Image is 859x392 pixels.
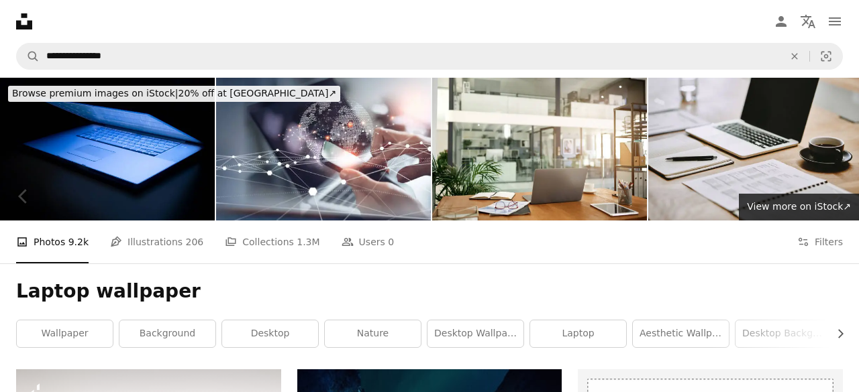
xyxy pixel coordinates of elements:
[216,78,431,220] img: Digital technology, internet network connection, big data, digital marketing IoT internet of thin...
[795,8,821,35] button: Language
[186,235,204,249] span: 206
[16,43,843,70] form: Find visuals sitewide
[633,320,729,347] a: aesthetic wallpaper
[222,320,318,347] a: desktop
[16,13,32,29] a: Home — Unsplash
[388,235,394,249] span: 0
[432,78,647,220] img: An organised workspace leads to more productivity
[780,44,809,69] button: Clear
[427,320,523,347] a: desktop wallpaper
[17,44,40,69] button: Search Unsplash
[768,8,795,35] a: Log in / Sign up
[747,201,851,212] span: View more on iStock ↗
[739,194,859,220] a: View more on iStock↗
[530,320,626,347] a: laptop
[12,88,336,99] span: 20% off at [GEOGRAPHIC_DATA] ↗
[12,88,178,99] span: Browse premium images on iStock |
[810,44,842,69] button: Visual search
[342,220,395,263] a: Users 0
[16,279,843,304] h1: Laptop wallpaper
[297,235,319,249] span: 1.3M
[325,320,421,347] a: nature
[119,320,215,347] a: background
[812,132,859,261] a: Next
[225,220,319,263] a: Collections 1.3M
[736,320,831,347] a: desktop background
[821,8,848,35] button: Menu
[110,220,203,263] a: Illustrations 206
[797,220,843,263] button: Filters
[828,320,843,347] button: scroll list to the right
[17,320,113,347] a: wallpaper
